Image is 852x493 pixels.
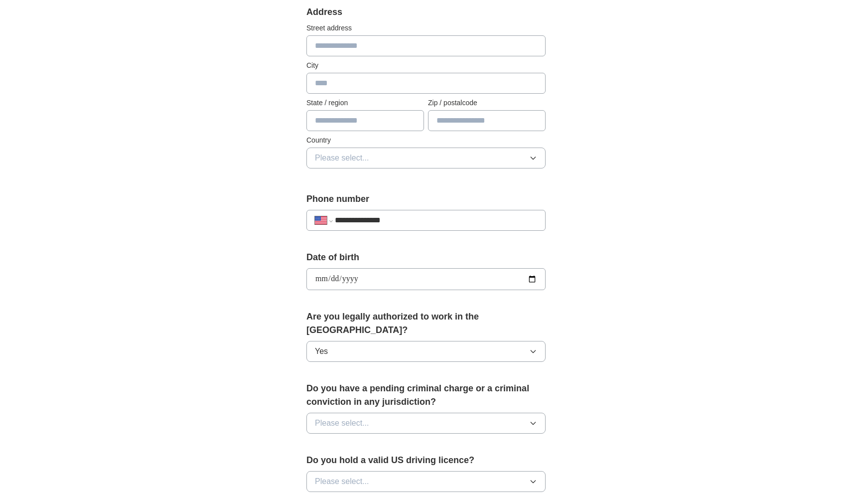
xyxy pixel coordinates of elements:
[428,98,546,108] label: Zip / postalcode
[315,476,369,488] span: Please select...
[306,471,546,492] button: Please select...
[306,454,546,467] label: Do you hold a valid US driving licence?
[306,5,546,19] div: Address
[306,98,424,108] label: State / region
[306,413,546,434] button: Please select...
[306,135,546,146] label: Country
[315,417,369,429] span: Please select...
[306,192,546,206] label: Phone number
[306,382,546,409] label: Do you have a pending criminal charge or a criminal conviction in any jurisdiction?
[315,345,328,357] span: Yes
[315,152,369,164] span: Please select...
[306,148,546,168] button: Please select...
[306,310,546,337] label: Are you legally authorized to work in the [GEOGRAPHIC_DATA]?
[306,341,546,362] button: Yes
[306,60,546,71] label: City
[306,251,546,264] label: Date of birth
[306,23,546,33] label: Street address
